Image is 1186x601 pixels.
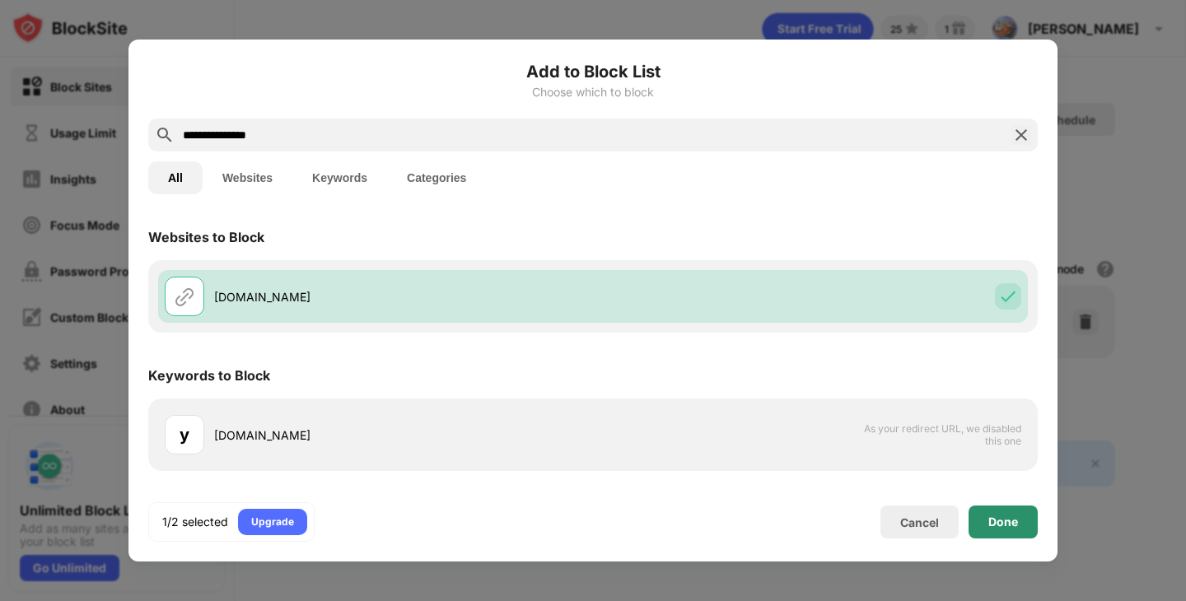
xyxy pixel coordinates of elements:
div: 1/2 selected [162,514,228,530]
div: Cancel [900,515,939,529]
div: Choose which to block [148,86,1038,99]
img: url.svg [175,287,194,306]
button: Websites [203,161,292,194]
div: Keywords to Block [148,367,270,384]
h6: Add to Block List [148,59,1038,84]
button: All [148,161,203,194]
div: Done [988,515,1018,529]
span: As your redirect URL, we disabled this one [852,422,1021,447]
button: Keywords [292,161,387,194]
div: y [180,422,189,447]
img: search-close [1011,125,1031,145]
div: Upgrade [251,514,294,530]
div: [DOMAIN_NAME] [214,288,593,305]
div: Websites to Block [148,229,264,245]
button: Categories [387,161,486,194]
div: [DOMAIN_NAME] [214,426,593,444]
img: search.svg [155,125,175,145]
